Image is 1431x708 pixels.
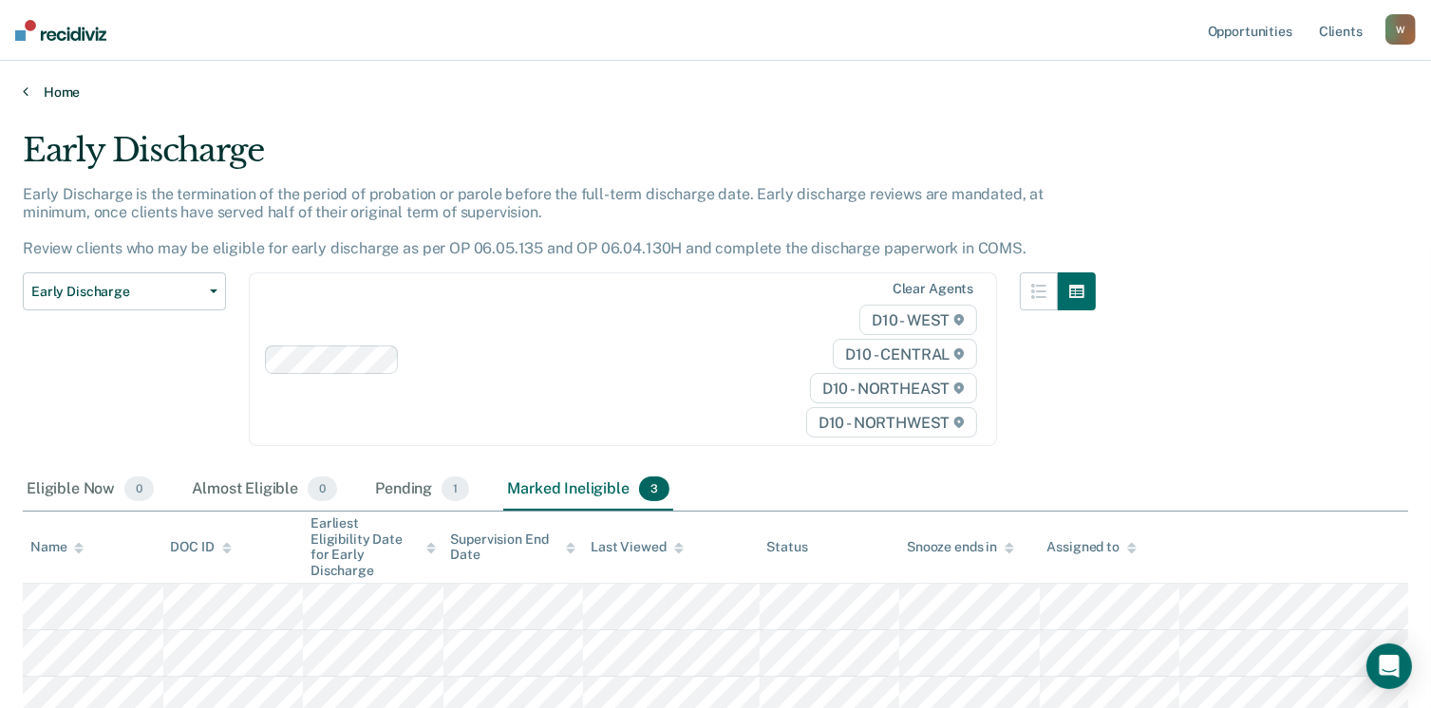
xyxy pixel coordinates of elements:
[308,476,337,501] span: 0
[1366,643,1412,689] div: Open Intercom Messenger
[806,407,977,438] span: D10 - NORTHWEST
[767,539,808,555] div: Status
[188,469,341,511] div: Almost Eligible0
[171,539,232,555] div: DOC ID
[23,84,1408,101] a: Home
[907,539,1014,555] div: Snooze ends in
[451,531,576,564] div: Supervision End Date
[23,131,1096,185] div: Early Discharge
[311,515,436,579] div: Earliest Eligibility Date for Early Discharge
[23,469,158,511] div: Eligible Now0
[639,476,669,501] span: 3
[503,469,673,511] div: Marked Ineligible3
[31,284,202,300] span: Early Discharge
[30,539,84,555] div: Name
[442,476,469,501] span: 1
[23,272,226,310] button: Early Discharge
[1047,539,1137,555] div: Assigned to
[124,476,154,501] span: 0
[371,469,473,511] div: Pending1
[859,305,977,335] span: D10 - WEST
[591,539,683,555] div: Last Viewed
[833,339,977,369] span: D10 - CENTRAL
[893,281,973,297] div: Clear agents
[15,20,106,41] img: Recidiviz
[1385,14,1416,45] button: W
[23,185,1044,258] p: Early Discharge is the termination of the period of probation or parole before the full-term disc...
[810,373,977,403] span: D10 - NORTHEAST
